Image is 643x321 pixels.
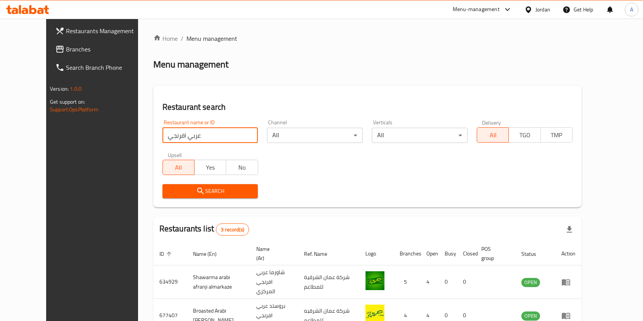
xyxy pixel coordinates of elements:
[50,84,69,94] span: Version:
[521,311,540,321] div: OPEN
[256,244,289,263] span: Name (Ar)
[359,242,394,265] th: Logo
[49,58,154,77] a: Search Branch Phone
[159,223,249,236] h2: Restaurants list
[477,127,509,143] button: All
[153,265,187,299] td: 634929
[560,220,579,239] div: Export file
[512,130,537,141] span: TGO
[187,265,251,299] td: Shawarma arabi afranji almarkaze
[181,34,183,43] li: /
[198,162,223,173] span: Yes
[194,160,226,175] button: Yes
[372,128,468,143] div: All
[439,265,457,299] td: 0
[159,249,174,258] span: ID
[162,184,258,198] button: Search
[169,186,252,196] span: Search
[162,101,572,113] h2: Restaurant search
[540,127,572,143] button: TMP
[168,152,182,157] label: Upsell
[304,249,337,258] span: Ref. Name
[439,242,457,265] th: Busy
[481,244,506,263] span: POS group
[457,242,475,265] th: Closed
[66,63,148,72] span: Search Branch Phone
[66,45,148,54] span: Branches
[267,128,363,143] div: All
[162,128,258,143] input: Search for restaurant name or ID..
[394,242,420,265] th: Branches
[153,58,228,71] h2: Menu management
[229,162,255,173] span: No
[508,127,540,143] button: TGO
[193,249,227,258] span: Name (En)
[544,130,569,141] span: TMP
[50,104,98,114] a: Support.OpsPlatform
[521,278,540,287] span: OPEN
[186,34,237,43] span: Menu management
[420,242,439,265] th: Open
[521,249,546,258] span: Status
[420,265,439,299] td: 4
[153,34,582,43] nav: breadcrumb
[298,265,359,299] td: شركة عمان الشرقية للمطاعم
[365,271,384,290] img: Shawarma arabi afranji almarkaze
[216,226,249,233] span: 3 record(s)
[394,265,420,299] td: 5
[66,26,148,35] span: Restaurants Management
[457,265,475,299] td: 0
[535,5,550,14] div: Jordan
[561,278,575,287] div: Menu
[226,160,258,175] button: No
[49,40,154,58] a: Branches
[630,5,633,14] span: A
[70,84,82,94] span: 1.0.0
[480,130,506,141] span: All
[166,162,191,173] span: All
[561,311,575,320] div: Menu
[482,120,501,125] label: Delivery
[50,97,85,107] span: Get support on:
[250,265,298,299] td: شاورما عربي افرنجي المركزي
[49,22,154,40] a: Restaurants Management
[162,160,195,175] button: All
[555,242,582,265] th: Action
[521,311,540,320] span: OPEN
[153,34,178,43] a: Home
[453,5,500,14] div: Menu-management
